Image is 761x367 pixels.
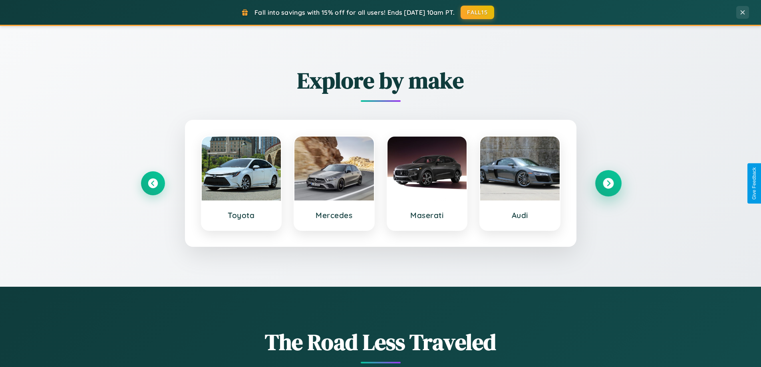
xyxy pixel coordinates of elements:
[141,327,620,357] h1: The Road Less Traveled
[141,65,620,96] h2: Explore by make
[751,167,757,200] div: Give Feedback
[395,210,459,220] h3: Maserati
[488,210,552,220] h3: Audi
[302,210,366,220] h3: Mercedes
[210,210,273,220] h3: Toyota
[461,6,494,19] button: FALL15
[254,8,455,16] span: Fall into savings with 15% off for all users! Ends [DATE] 10am PT.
